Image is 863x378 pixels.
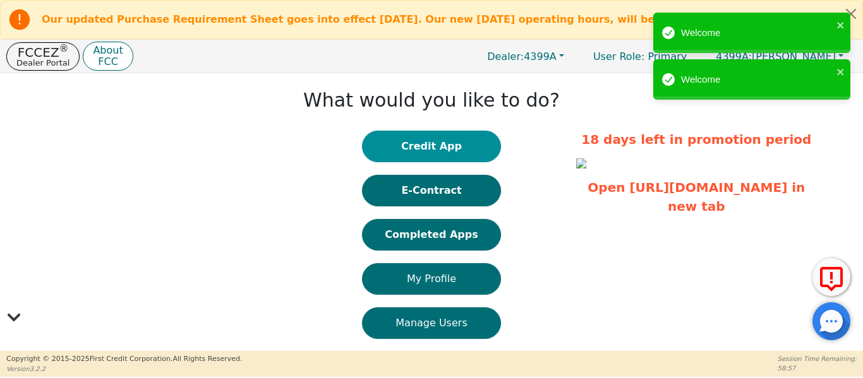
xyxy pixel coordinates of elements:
a: Open [URL][DOMAIN_NAME] in new tab [588,180,805,214]
p: FCC [93,57,123,67]
button: Dealer:4399A [474,47,577,66]
span: User Role : [593,50,644,62]
span: All Rights Reserved. [172,355,242,363]
p: Dealer Portal [16,59,69,67]
button: FCCEZ®Dealer Portal [6,42,80,71]
button: Manage Users [362,307,501,339]
button: Report Error to FCC [812,258,850,296]
img: 9de2ea7e-8fcc-4bca-9134-572c6a505a79 [576,158,586,168]
b: Our updated Purchase Requirement Sheet goes into effect [DATE]. Our new [DATE] operating hours, w... [42,13,736,25]
p: About [93,45,123,56]
p: 58:57 [778,363,857,373]
span: Dealer: [487,50,524,62]
sup: ® [59,43,69,54]
button: AboutFCC [83,42,133,71]
button: My Profile [362,263,501,295]
div: Welcome [681,26,833,40]
p: 18 days left in promotion period [576,130,816,149]
p: Version 3.2.2 [6,364,242,374]
button: close [836,18,845,32]
p: Session Time Remaining: [778,354,857,363]
button: E-Contract [362,175,501,206]
h1: What would you like to do? [303,89,560,112]
button: close [836,64,845,79]
button: Credit App [362,131,501,162]
button: Completed Apps [362,219,501,251]
p: Copyright © 2015- 2025 First Credit Corporation. [6,354,242,365]
p: Primary [581,44,699,69]
span: 4399A [487,50,557,62]
p: FCCEZ [16,46,69,59]
button: Close alert [840,1,862,27]
div: Welcome [681,73,833,87]
a: User Role: Primary [581,44,699,69]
